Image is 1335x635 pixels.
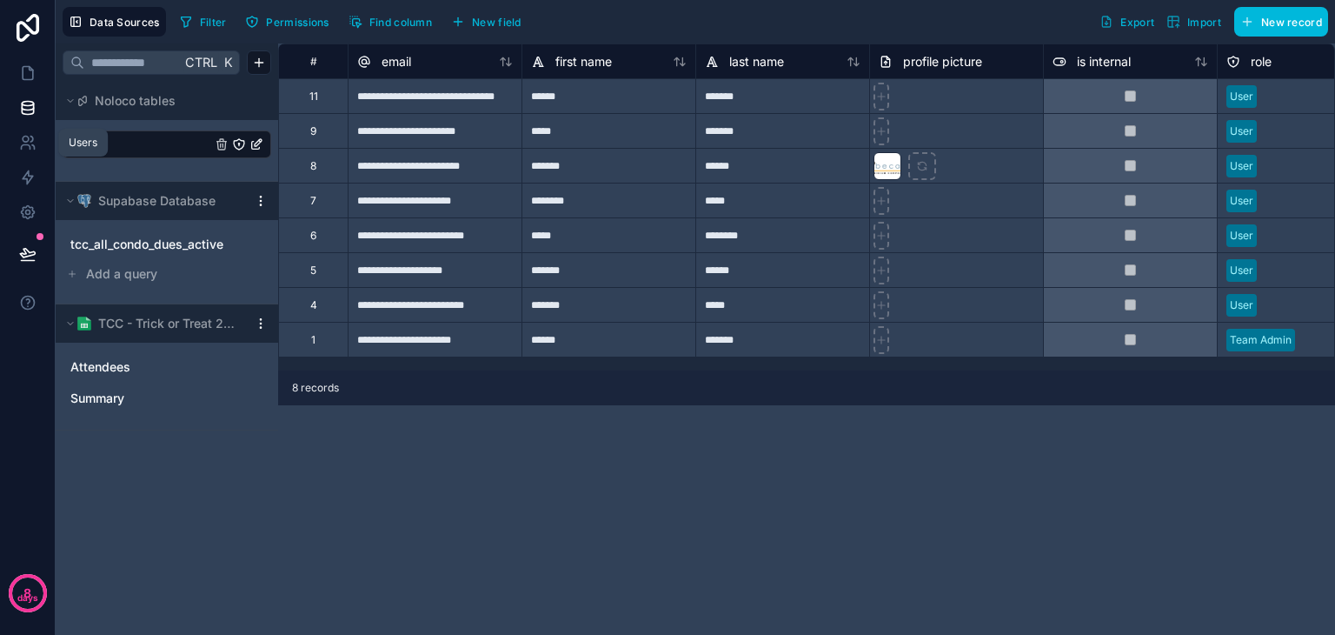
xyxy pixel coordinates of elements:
[70,136,211,153] a: User
[309,90,318,104] div: 11
[63,353,271,381] div: Attendees
[63,384,271,412] div: Summary
[1230,228,1253,244] div: User
[472,16,521,29] span: New field
[369,16,432,29] span: Find column
[95,92,176,110] span: Noloco tables
[266,16,329,29] span: Permissions
[1261,16,1322,29] span: New record
[292,55,335,68] div: #
[1230,297,1253,313] div: User
[310,298,317,312] div: 4
[342,9,438,35] button: Find column
[63,189,247,213] button: Postgres logoSupabase Database
[1230,124,1253,139] div: User
[729,53,784,70] span: last name
[63,7,166,37] button: Data Sources
[98,315,239,332] span: TCC - Trick or Treat 2025
[1227,7,1328,37] a: New record
[1230,193,1253,209] div: User
[1077,53,1131,70] span: is internal
[222,57,234,69] span: K
[310,229,316,243] div: 6
[555,53,612,70] span: first name
[90,16,160,29] span: Data Sources
[70,358,229,376] a: Attendees
[1230,89,1253,104] div: User
[63,89,261,113] button: Noloco tables
[63,231,271,258] div: tcc_all_condo_dues_active
[70,358,130,376] span: Attendees
[17,592,38,605] p: days
[310,124,316,138] div: 9
[1093,7,1160,37] button: Export
[70,390,124,407] span: Summary
[70,236,223,253] span: tcc_all_condo_dues_active
[1251,53,1272,70] span: role
[292,381,339,395] span: 8 records
[1160,7,1227,37] button: Import
[77,194,91,208] img: Postgres logo
[239,9,342,35] a: Permissions
[239,9,335,35] button: Permissions
[311,333,315,347] div: 1
[1230,158,1253,174] div: User
[98,192,216,210] span: Supabase Database
[173,9,233,35] button: Filter
[200,16,227,29] span: Filter
[310,159,316,173] div: 8
[310,194,316,208] div: 7
[23,585,31,602] p: 8
[77,317,91,331] img: Google Sheets logo
[70,236,229,253] a: tcc_all_condo_dues_active
[86,265,157,283] span: Add a query
[1230,332,1292,348] div: Team Admin
[63,262,271,286] button: Add a query
[1187,16,1221,29] span: Import
[63,311,247,336] button: Google Sheets logoTCC - Trick or Treat 2025
[183,51,219,73] span: Ctrl
[903,53,982,70] span: profile picture
[1234,7,1328,37] button: New record
[63,130,271,158] div: User
[1120,16,1154,29] span: Export
[69,136,97,150] div: Users
[310,264,316,277] div: 5
[70,390,229,407] a: Summary
[382,53,411,70] span: email
[1230,263,1253,278] div: User
[445,9,528,35] button: New field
